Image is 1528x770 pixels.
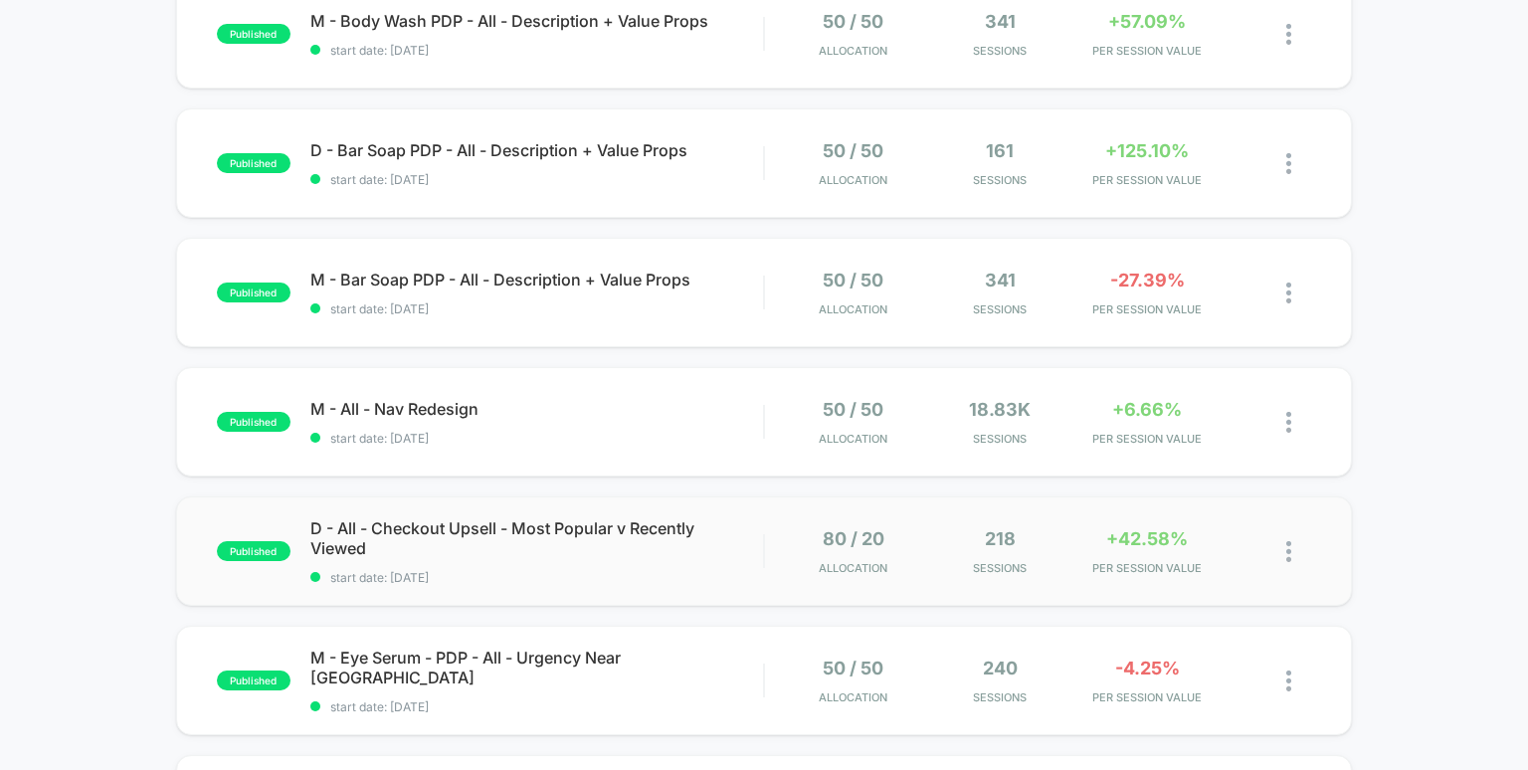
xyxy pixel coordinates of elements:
[1078,690,1216,704] span: PER SESSION VALUE
[819,432,887,446] span: Allocation
[1112,399,1182,420] span: +6.66%
[1108,11,1186,32] span: +57.09%
[310,648,764,687] span: M - Eye Serum - PDP - All - Urgency Near [GEOGRAPHIC_DATA]
[1078,302,1216,316] span: PER SESSION VALUE
[823,658,883,678] span: 50 / 50
[819,690,887,704] span: Allocation
[217,671,290,690] span: published
[1078,173,1216,187] span: PER SESSION VALUE
[931,302,1068,316] span: Sessions
[217,24,290,44] span: published
[823,11,883,32] span: 50 / 50
[1078,561,1216,575] span: PER SESSION VALUE
[217,412,290,432] span: published
[986,140,1014,161] span: 161
[1286,24,1291,45] img: close
[1110,270,1185,290] span: -27.39%
[985,11,1016,32] span: 341
[310,270,764,289] span: M - Bar Soap PDP - All - Description + Value Props
[985,528,1016,549] span: 218
[1286,153,1291,174] img: close
[1078,432,1216,446] span: PER SESSION VALUE
[819,561,887,575] span: Allocation
[310,518,764,558] span: D - All - Checkout Upsell - Most Popular v Recently Viewed
[969,399,1031,420] span: 18.83k
[1286,541,1291,562] img: close
[217,153,290,173] span: published
[310,699,764,714] span: start date: [DATE]
[985,270,1016,290] span: 341
[310,431,764,446] span: start date: [DATE]
[823,528,884,549] span: 80 / 20
[931,432,1068,446] span: Sessions
[819,44,887,58] span: Allocation
[823,140,883,161] span: 50 / 50
[310,301,764,316] span: start date: [DATE]
[1106,528,1188,549] span: +42.58%
[310,140,764,160] span: D - Bar Soap PDP - All - Description + Value Props
[310,570,764,585] span: start date: [DATE]
[1115,658,1180,678] span: -4.25%
[217,283,290,302] span: published
[931,690,1068,704] span: Sessions
[1286,412,1291,433] img: close
[823,399,883,420] span: 50 / 50
[1286,283,1291,303] img: close
[931,561,1068,575] span: Sessions
[310,11,764,31] span: M - Body Wash PDP - All - Description + Value Props
[310,172,764,187] span: start date: [DATE]
[819,302,887,316] span: Allocation
[931,44,1068,58] span: Sessions
[1105,140,1189,161] span: +125.10%
[217,541,290,561] span: published
[310,43,764,58] span: start date: [DATE]
[1078,44,1216,58] span: PER SESSION VALUE
[819,173,887,187] span: Allocation
[983,658,1018,678] span: 240
[1286,671,1291,691] img: close
[931,173,1068,187] span: Sessions
[823,270,883,290] span: 50 / 50
[310,399,764,419] span: M - All - Nav Redesign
